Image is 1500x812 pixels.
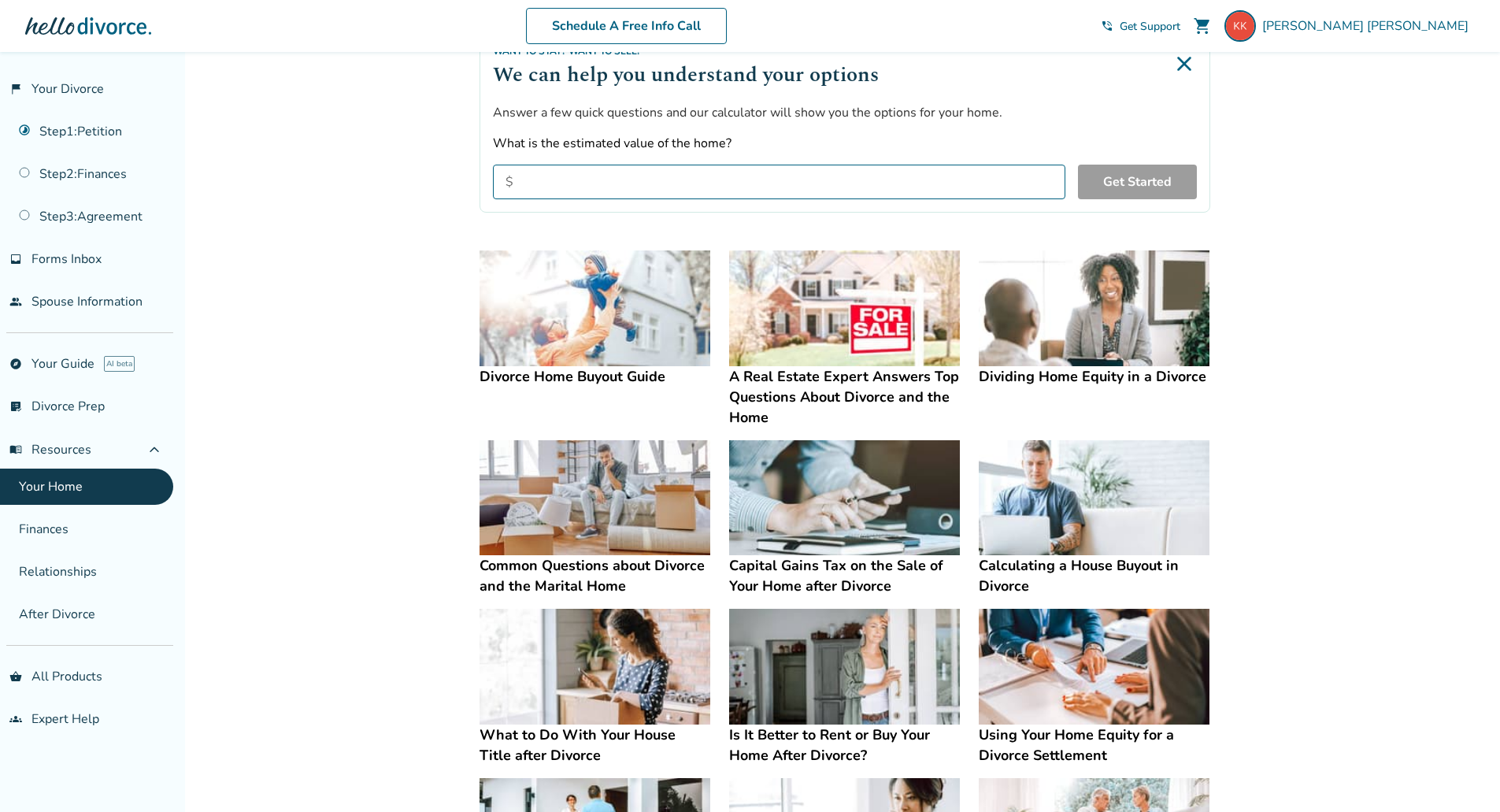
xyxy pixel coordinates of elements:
[729,609,960,725] img: Is It Better to Rent or Buy Your Home After Divorce?
[1224,10,1256,42] img: kkastner0@gmail.com
[1101,20,1113,32] span: phone_in_talk
[729,609,960,766] a: Is It Better to Rent or Buy Your Home After Divorce?Is It Better to Rent or Buy Your Home After D...
[729,725,960,766] h4: Is It Better to Rent or Buy Your Home After Divorce?
[480,609,710,725] img: What to Do With Your House Title after Divorce
[31,250,102,268] span: Forms Inbox
[1262,17,1475,35] span: [PERSON_NAME] [PERSON_NAME]
[480,250,710,366] img: Divorce Home Buyout Guide
[979,609,1209,766] a: Using Your Home Equity for a Divorce SettlementUsing Your Home Equity for a Divorce Settlement
[729,440,960,556] img: Capital Gains Tax on the Sale of Your Home after Divorce
[493,135,1197,152] label: What is the estimated value of the home?
[729,250,960,428] a: A Real Estate Expert Answers Top Questions About Divorce and the HomeA Real Estate Expert Answers...
[979,609,1209,725] img: Using Your Home Equity for a Divorce Settlement
[9,441,91,458] span: Resources
[979,440,1209,556] img: Calculating a House Buyout in Divorce
[729,250,960,366] img: A Real Estate Expert Answers Top Questions About Divorce and the Home
[480,609,710,766] a: What to Do With Your House Title after DivorceWhat to Do With Your House Title after Divorce
[9,400,22,413] span: list_alt_check
[979,555,1209,596] h4: Calculating a House Buyout in Divorce
[480,250,710,387] a: Divorce Home Buyout GuideDivorce Home Buyout Guide
[979,725,1209,766] h4: Using Your Home Equity for a Divorce Settlement
[1421,736,1500,812] iframe: Chat Widget
[480,440,710,556] img: Common Questions about Divorce and the Marital Home
[480,440,710,597] a: Common Questions about Divorce and the Marital HomeCommon Questions about Divorce and the Marital...
[729,555,960,596] h4: Capital Gains Tax on the Sale of Your Home after Divorce
[1120,19,1180,34] span: Get Support
[979,250,1209,387] a: Dividing Home Equity in a DivorceDividing Home Equity in a Divorce
[145,440,164,459] span: expand_less
[729,366,960,428] h4: A Real Estate Expert Answers Top Questions About Divorce and the Home
[9,358,22,370] span: explore
[729,440,960,597] a: Capital Gains Tax on the Sale of Your Home after DivorceCapital Gains Tax on the Sale of Your Hom...
[480,366,710,387] h4: Divorce Home Buyout Guide
[9,713,22,725] span: groups
[1078,165,1197,199] button: Get Started
[9,253,22,265] span: inbox
[979,440,1209,597] a: Calculating a House Buyout in DivorceCalculating a House Buyout in Divorce
[493,103,1197,122] p: Answer a few quick questions and our calculator will show you the options for your home.
[9,83,22,95] span: flag_2
[1172,51,1197,76] img: Close
[979,250,1209,366] img: Dividing Home Equity in a Divorce
[9,443,22,456] span: menu_book
[104,356,135,372] span: AI beta
[1193,17,1212,35] span: shopping_cart
[1101,19,1180,34] a: phone_in_talkGet Support
[9,670,22,683] span: shopping_basket
[979,366,1209,387] h4: Dividing Home Equity in a Divorce
[526,8,727,44] a: Schedule A Free Info Call
[480,725,710,766] h4: What to Do With Your House Title after Divorce
[493,59,879,91] h2: We can help you understand your options
[480,555,710,596] h4: Common Questions about Divorce and the Marital Home
[9,295,22,308] span: people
